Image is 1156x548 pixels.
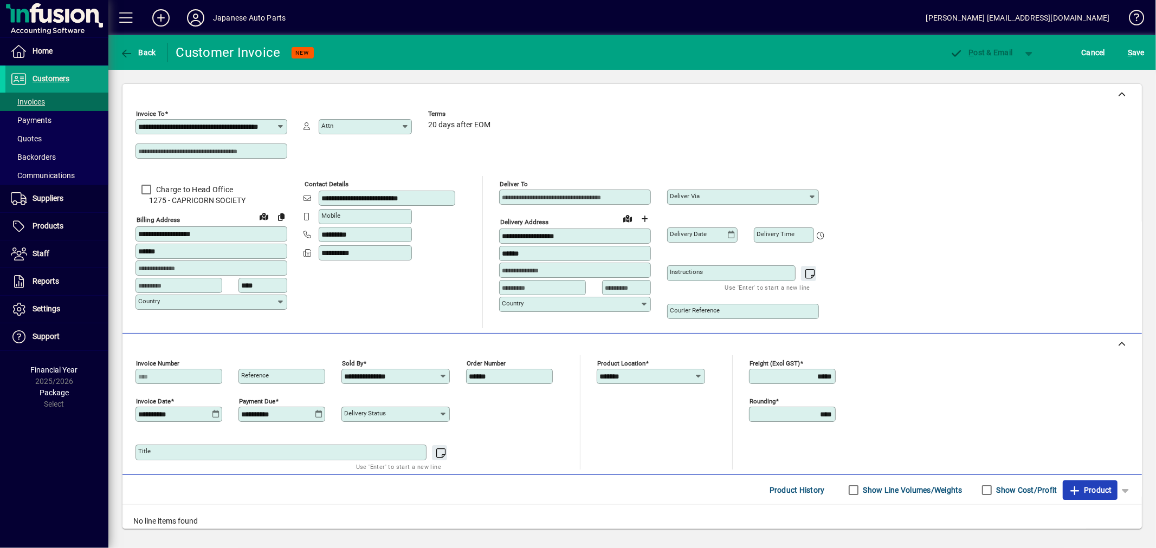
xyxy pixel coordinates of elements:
[356,460,441,473] mat-hint: Use 'Enter' to start a new line
[138,447,151,455] mat-label: Title
[33,249,49,258] span: Staff
[33,47,53,55] span: Home
[344,409,386,417] mat-label: Delivery status
[144,8,178,28] button: Add
[5,185,108,212] a: Suppliers
[926,9,1110,27] div: [PERSON_NAME] [EMAIL_ADDRESS][DOMAIN_NAME]
[861,485,963,495] label: Show Line Volumes/Weights
[5,148,108,166] a: Backorders
[122,505,1142,538] div: No line items found
[239,397,275,405] mat-label: Payment due
[321,212,340,219] mat-label: Mobile
[5,38,108,65] a: Home
[670,192,700,200] mat-label: Deliver via
[5,268,108,295] a: Reports
[120,48,156,57] span: Back
[428,110,493,118] span: Terms
[994,485,1057,495] label: Show Cost/Profit
[33,304,60,313] span: Settings
[1128,44,1145,61] span: ave
[950,48,1013,57] span: ost & Email
[11,134,42,143] span: Quotes
[40,388,69,397] span: Package
[1068,481,1112,499] span: Product
[1082,44,1106,61] span: Cancel
[502,299,524,307] mat-label: Country
[1079,43,1108,62] button: Cancel
[154,184,233,195] label: Charge to Head Office
[33,277,59,285] span: Reports
[11,171,75,180] span: Communications
[597,360,645,367] mat-label: Product location
[765,480,829,500] button: Product History
[5,296,108,323] a: Settings
[5,213,108,240] a: Products
[108,43,168,62] app-page-header-button: Back
[725,281,810,293] mat-hint: Use 'Enter' to start a new line
[241,371,269,379] mat-label: Reference
[33,332,60,341] span: Support
[178,8,213,28] button: Profile
[619,210,636,227] a: View on map
[273,208,290,225] button: Copy to Delivery address
[750,360,800,367] mat-label: Freight (excl GST)
[636,210,654,227] button: Choose address
[757,230,795,238] mat-label: Delivery time
[11,97,45,106] span: Invoices
[5,129,108,148] a: Quotes
[500,180,528,188] mat-label: Deliver To
[296,49,309,56] span: NEW
[1125,43,1147,62] button: Save
[5,323,108,350] a: Support
[135,195,287,206] span: 1275 - CAPRICORN SOCIETY
[670,268,703,276] mat-label: Instructions
[670,306,720,314] mat-label: Courier Reference
[176,44,281,61] div: Customer Invoice
[136,360,179,367] mat-label: Invoice number
[1063,480,1118,500] button: Product
[5,93,108,111] a: Invoices
[428,121,490,129] span: 20 days after EOM
[321,122,333,129] mat-label: Attn
[117,43,159,62] button: Back
[138,297,160,305] mat-label: Country
[33,221,63,230] span: Products
[670,230,707,238] mat-label: Delivery date
[770,481,825,499] span: Product History
[136,110,165,118] mat-label: Invoice To
[33,194,63,203] span: Suppliers
[750,397,776,405] mat-label: Rounding
[5,111,108,129] a: Payments
[31,366,78,374] span: Financial Year
[11,153,56,161] span: Backorders
[5,240,108,268] a: Staff
[1128,48,1132,57] span: S
[969,48,974,57] span: P
[11,116,51,125] span: Payments
[467,360,506,367] mat-label: Order number
[5,166,108,185] a: Communications
[342,360,363,367] mat-label: Sold by
[255,207,273,225] a: View on map
[1121,2,1142,37] a: Knowledge Base
[136,397,171,405] mat-label: Invoice date
[213,9,286,27] div: Japanese Auto Parts
[33,74,69,83] span: Customers
[945,43,1018,62] button: Post & Email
